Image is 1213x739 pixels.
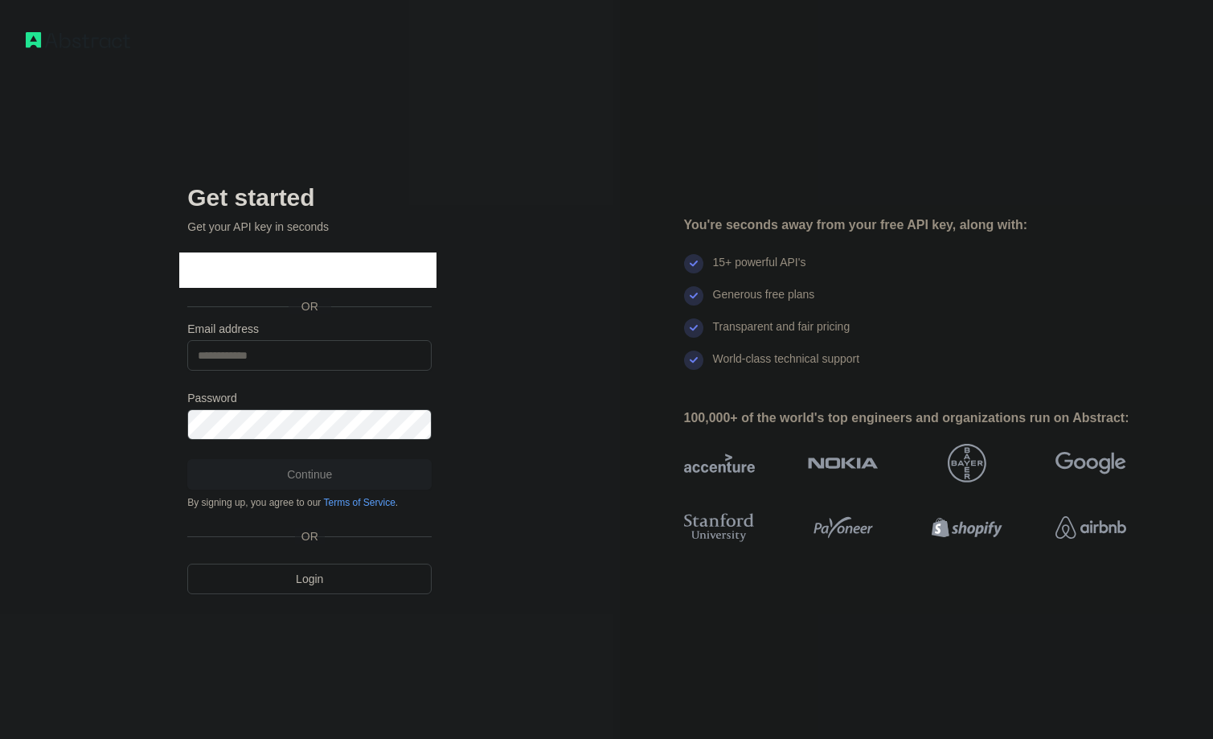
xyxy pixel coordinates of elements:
img: airbnb [1055,510,1126,545]
img: nokia [808,444,879,482]
button: Continue [187,459,432,490]
img: check mark [684,351,703,370]
img: accenture [684,444,755,482]
img: bayer [948,444,986,482]
div: You're seconds away from your free API key, along with: [684,216,1178,235]
div: Transparent and fair pricing [713,318,850,351]
img: payoneer [808,510,879,545]
img: shopify [932,510,1002,545]
p: Get your API key in seconds [187,219,432,235]
label: Password [187,390,432,406]
img: check mark [684,318,703,338]
iframe: Pulsante Accedi con Google [179,252,436,288]
a: Terms of Service [323,497,395,508]
img: Workflow [26,32,130,48]
img: check mark [684,286,703,306]
a: Login [187,564,432,594]
div: By signing up, you agree to our . [187,496,432,509]
div: 100,000+ of the world's top engineers and organizations run on Abstract: [684,409,1178,428]
img: google [1055,444,1126,482]
h2: Get started [187,183,432,212]
img: check mark [684,254,703,273]
label: Email address [187,321,432,337]
div: World-class technical support [713,351,860,383]
span: OR [289,298,331,314]
img: stanford university [684,510,755,545]
div: 15+ powerful API's [713,254,806,286]
div: Generous free plans [713,286,815,318]
span: OR [295,528,325,544]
